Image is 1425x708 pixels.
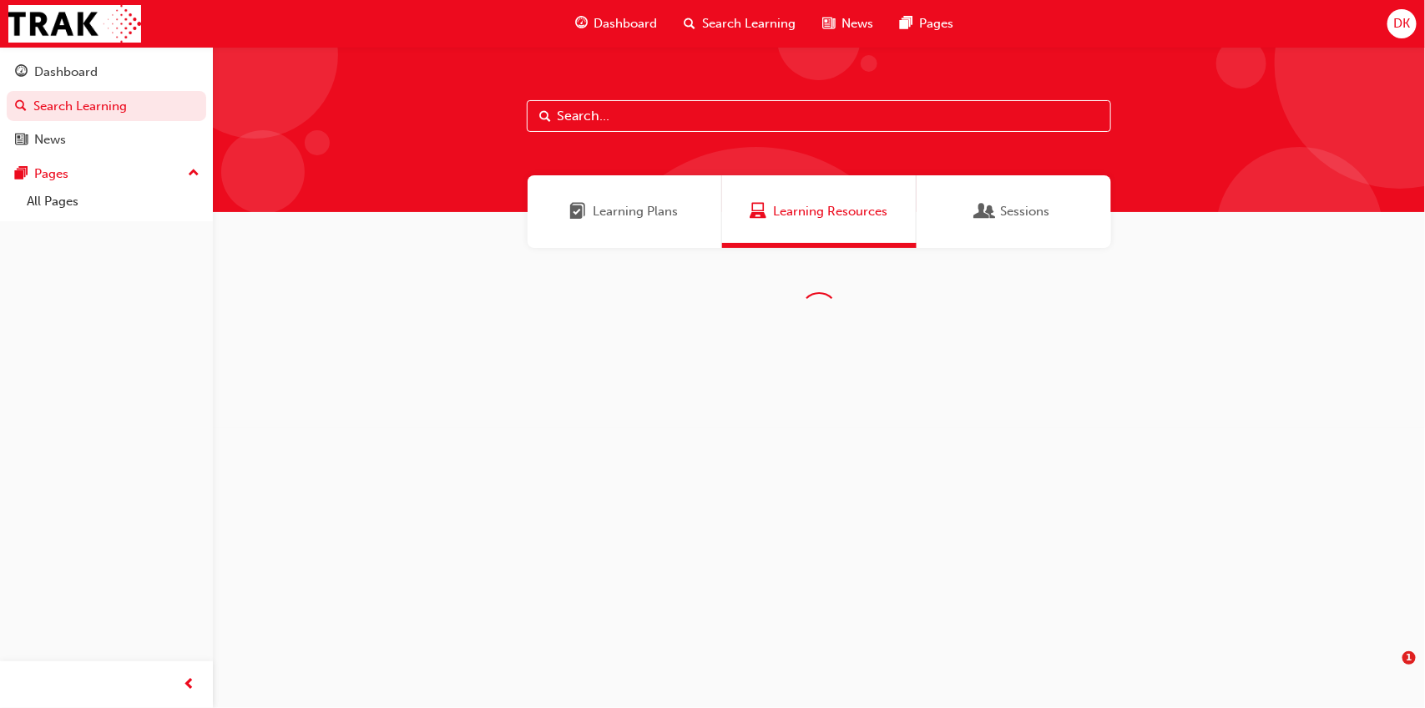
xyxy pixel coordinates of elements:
[887,7,968,41] a: pages-iconPages
[978,202,994,221] span: Sessions
[7,57,206,88] a: Dashboard
[527,100,1111,132] input: Search...
[20,189,206,215] a: All Pages
[594,14,658,33] span: Dashboard
[34,130,66,149] div: News
[575,13,588,34] span: guage-icon
[7,53,206,159] button: DashboardSearch LearningNews
[1368,651,1408,691] iframe: Intercom live chat
[685,13,696,34] span: search-icon
[570,202,587,221] span: Learning Plans
[920,14,954,33] span: Pages
[188,163,200,185] span: up-icon
[722,175,917,248] a: Learning ResourcesLearning Resources
[594,202,679,221] span: Learning Plans
[842,14,874,33] span: News
[773,202,887,221] span: Learning Resources
[184,675,196,695] span: prev-icon
[823,13,836,34] span: news-icon
[810,7,887,41] a: news-iconNews
[7,91,206,122] a: Search Learning
[901,13,913,34] span: pages-icon
[7,159,206,190] button: Pages
[539,107,551,126] span: Search
[528,175,722,248] a: Learning PlansLearning Plans
[8,5,141,43] img: Trak
[15,65,28,80] span: guage-icon
[15,99,27,114] span: search-icon
[34,63,98,82] div: Dashboard
[1402,651,1416,665] span: 1
[750,202,766,221] span: Learning Resources
[15,133,28,148] span: news-icon
[15,167,28,182] span: pages-icon
[917,175,1111,248] a: SessionsSessions
[671,7,810,41] a: search-iconSearch Learning
[7,124,206,155] a: News
[1001,202,1050,221] span: Sessions
[1393,14,1410,33] span: DK
[1387,9,1417,38] button: DK
[703,14,796,33] span: Search Learning
[34,164,68,184] div: Pages
[562,7,671,41] a: guage-iconDashboard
